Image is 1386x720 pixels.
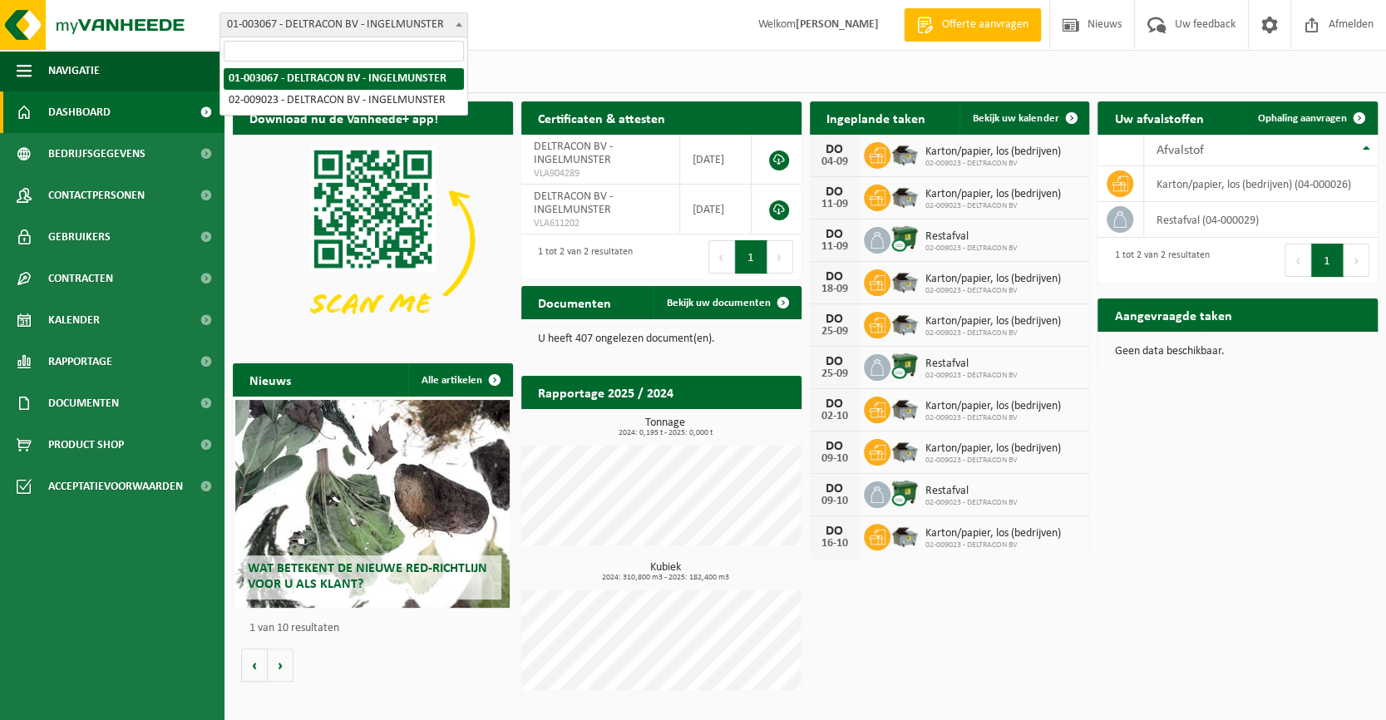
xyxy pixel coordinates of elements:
[925,413,1061,423] span: 02-009023 - DELTRACON BV
[48,50,100,91] span: Navigatie
[973,113,1058,124] span: Bekijk uw kalender
[818,313,851,326] div: DO
[1097,101,1220,134] h2: Uw afvalstoffen
[680,185,752,234] td: [DATE]
[654,286,800,319] a: Bekijk uw documenten
[818,326,851,338] div: 25-09
[925,159,1061,169] span: 02-009023 - DELTRACON BV
[534,167,667,180] span: VLA904289
[818,228,851,241] div: DO
[530,417,802,437] h3: Tonnage
[220,13,467,37] span: 01-003067 - DELTRACON BV - INGELMUNSTER
[904,8,1041,42] a: Offerte aanvragen
[925,498,1018,508] span: 02-009023 - DELTRACON BV
[925,286,1061,296] span: 02-009023 - DELTRACON BV
[248,562,487,591] span: Wat betekent de nieuwe RED-richtlijn voor u als klant?
[925,400,1061,413] span: Karton/papier, los (bedrijven)
[1258,113,1347,124] span: Ophaling aanvragen
[521,101,682,134] h2: Certificaten & attesten
[818,199,851,210] div: 11-09
[530,239,633,275] div: 1 tot 2 van 2 resultaten
[925,145,1061,159] span: Karton/papier, los (bedrijven)
[818,397,851,411] div: DO
[538,333,785,345] p: U heeft 407 ongelezen document(en).
[818,270,851,284] div: DO
[818,496,851,507] div: 09-10
[925,201,1061,211] span: 02-009023 - DELTRACON BV
[48,382,119,424] span: Documenten
[249,623,505,634] p: 1 van 10 resultaten
[925,358,1018,371] span: Restafval
[890,521,919,550] img: WB-5000-GAL-GY-01
[1344,244,1369,277] button: Next
[925,527,1061,540] span: Karton/papier, los (bedrijven)
[890,140,919,168] img: WB-5000-GAL-GY-01
[1157,144,1204,157] span: Afvalstof
[818,156,851,168] div: 04-09
[680,135,752,185] td: [DATE]
[925,485,1018,498] span: Restafval
[708,240,735,274] button: Previous
[48,258,113,299] span: Contracten
[925,230,1018,244] span: Restafval
[1114,346,1361,358] p: Geen data beschikbaar.
[890,352,919,380] img: WB-1100-CU
[1285,244,1311,277] button: Previous
[925,188,1061,201] span: Karton/papier, los (bedrijven)
[818,355,851,368] div: DO
[48,341,112,382] span: Rapportage
[521,376,690,408] h2: Rapportage 2025 / 2024
[818,453,851,465] div: 09-10
[48,91,111,133] span: Dashboard
[767,240,793,274] button: Next
[1144,166,1379,202] td: karton/papier, los (bedrijven) (04-000026)
[233,135,513,345] img: Download de VHEPlus App
[925,273,1061,286] span: Karton/papier, los (bedrijven)
[233,363,308,396] h2: Nieuws
[408,363,511,397] a: Alle artikelen
[818,482,851,496] div: DO
[678,408,800,441] a: Bekijk rapportage
[1245,101,1376,135] a: Ophaling aanvragen
[530,574,802,582] span: 2024: 310,800 m3 - 2025: 182,400 m3
[219,12,468,37] span: 01-003067 - DELTRACON BV - INGELMUNSTER
[48,216,111,258] span: Gebruikers
[818,538,851,550] div: 16-10
[925,456,1061,466] span: 02-009023 - DELTRACON BV
[224,68,464,90] li: 01-003067 - DELTRACON BV - INGELMUNSTER
[925,315,1061,328] span: Karton/papier, los (bedrijven)
[890,224,919,253] img: WB-1100-CU
[241,648,268,682] button: Vorige
[818,368,851,380] div: 25-09
[890,479,919,507] img: WB-1100-CU
[233,101,455,134] h2: Download nu de Vanheede+ app!
[534,141,613,166] span: DELTRACON BV - INGELMUNSTER
[48,299,100,341] span: Kalender
[818,440,851,453] div: DO
[48,175,145,216] span: Contactpersonen
[1106,242,1209,279] div: 1 tot 2 van 2 resultaten
[890,309,919,338] img: WB-5000-GAL-GY-01
[530,562,802,582] h3: Kubiek
[796,18,879,31] strong: [PERSON_NAME]
[818,185,851,199] div: DO
[818,143,851,156] div: DO
[810,101,942,134] h2: Ingeplande taken
[1311,244,1344,277] button: 1
[224,90,464,111] li: 02-009023 - DELTRACON BV - INGELMUNSTER
[925,328,1061,338] span: 02-009023 - DELTRACON BV
[925,442,1061,456] span: Karton/papier, los (bedrijven)
[735,240,767,274] button: 1
[235,400,510,608] a: Wat betekent de nieuwe RED-richtlijn voor u als klant?
[48,424,124,466] span: Product Shop
[268,648,293,682] button: Volgende
[890,267,919,295] img: WB-5000-GAL-GY-01
[534,217,667,230] span: VLA611202
[890,182,919,210] img: WB-5000-GAL-GY-01
[530,429,802,437] span: 2024: 0,195 t - 2025: 0,000 t
[521,286,628,318] h2: Documenten
[1144,202,1379,238] td: restafval (04-000029)
[818,525,851,538] div: DO
[890,436,919,465] img: WB-5000-GAL-GY-01
[534,190,613,216] span: DELTRACON BV - INGELMUNSTER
